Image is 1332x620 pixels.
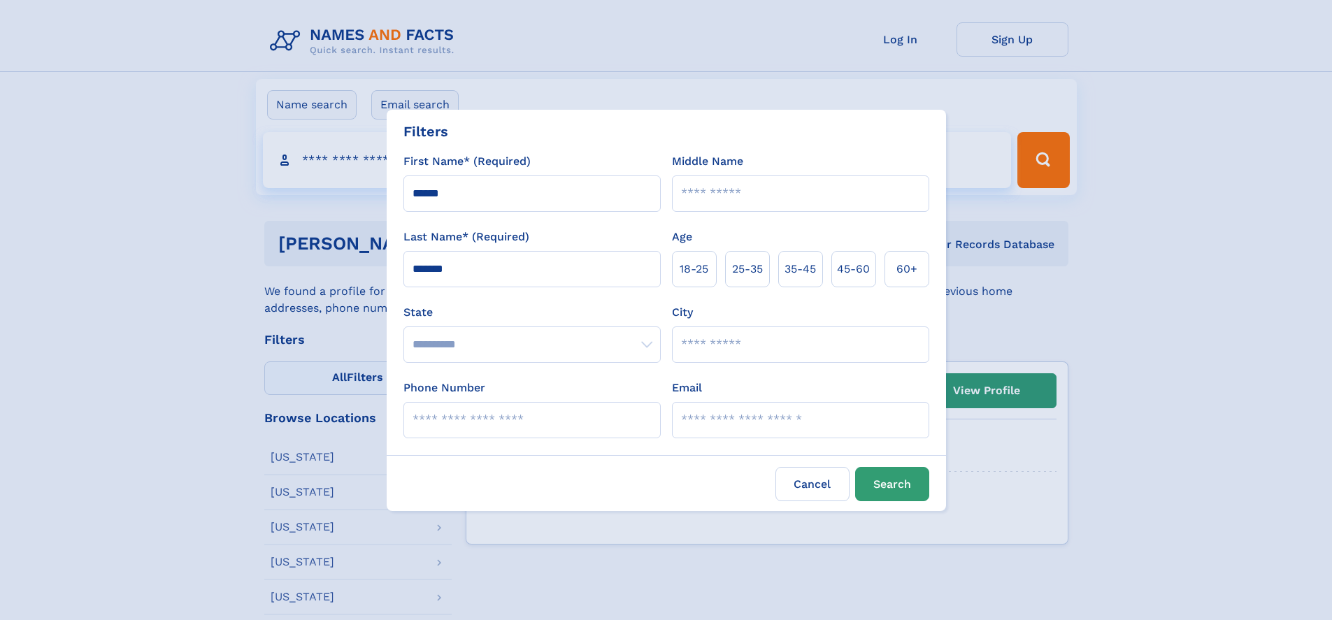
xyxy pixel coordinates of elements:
[403,229,529,245] label: Last Name* (Required)
[775,467,850,501] label: Cancel
[672,304,693,321] label: City
[672,229,692,245] label: Age
[672,380,702,396] label: Email
[732,261,763,277] span: 25‑35
[403,380,485,396] label: Phone Number
[403,153,531,170] label: First Name* (Required)
[680,261,708,277] span: 18‑25
[672,153,743,170] label: Middle Name
[785,261,816,277] span: 35‑45
[855,467,929,501] button: Search
[837,261,870,277] span: 45‑60
[896,261,917,277] span: 60+
[403,304,661,321] label: State
[403,121,448,142] div: Filters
